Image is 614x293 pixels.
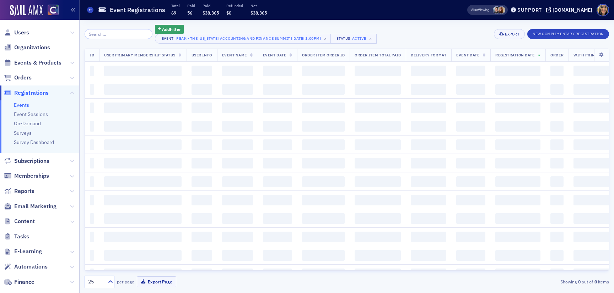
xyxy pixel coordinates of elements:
span: ‌ [222,158,253,168]
span: ‌ [495,269,540,279]
a: Organizations [4,44,50,51]
span: Delivery Format [411,52,446,57]
span: ‌ [456,139,485,150]
span: ‌ [192,176,212,187]
span: ‌ [302,176,345,187]
span: ‌ [192,84,212,95]
span: Profile [597,4,609,16]
span: ‌ [355,232,401,242]
span: ‌ [355,139,401,150]
span: ‌ [263,213,292,224]
span: ‌ [104,250,182,261]
span: ‌ [355,195,401,205]
span: ‌ [104,269,182,279]
span: ID [90,52,94,57]
span: ‌ [192,195,212,205]
span: ‌ [495,66,540,76]
span: ‌ [222,232,253,242]
span: ‌ [192,213,212,224]
span: Tasks [14,233,29,241]
span: ‌ [355,66,401,76]
span: ‌ [192,66,212,76]
span: ‌ [495,213,540,224]
span: Event Name [222,52,247,57]
span: ‌ [222,139,253,150]
span: ‌ [456,66,485,76]
a: SailAMX [10,5,43,16]
span: Content [14,217,35,225]
span: ‌ [104,195,182,205]
a: Email Marketing [4,203,56,210]
span: ‌ [456,84,485,95]
span: ‌ [192,139,212,150]
span: ‌ [263,121,292,132]
span: ‌ [411,232,446,242]
a: New Complimentary Registration [527,30,609,37]
span: ‌ [495,195,540,205]
button: AddFilter [155,25,184,34]
a: Events & Products [4,59,61,67]
span: ‌ [302,250,345,261]
span: ‌ [263,103,292,113]
a: On-Demand [14,120,41,127]
a: Users [4,29,29,37]
span: Events & Products [14,59,61,67]
span: ‌ [104,139,182,150]
span: ‌ [192,269,212,279]
p: Total [171,3,180,8]
span: ‌ [90,139,94,150]
span: ‌ [104,84,182,95]
strong: 0 [593,278,598,285]
span: ‌ [90,176,94,187]
span: ‌ [302,139,345,150]
div: Export [505,32,519,36]
span: ‌ [302,66,345,76]
span: ‌ [456,195,485,205]
span: ‌ [263,84,292,95]
span: ‌ [495,103,540,113]
span: ‌ [263,195,292,205]
p: Net [251,3,267,8]
span: ‌ [550,250,564,261]
span: ‌ [456,269,485,279]
span: ‌ [495,158,540,168]
span: ‌ [355,158,401,168]
span: × [367,35,374,42]
span: ‌ [456,232,485,242]
span: ‌ [411,66,446,76]
span: ‌ [411,250,446,261]
span: ‌ [411,139,446,150]
span: ‌ [90,195,94,205]
span: 69 [171,10,176,16]
input: Search… [85,29,152,39]
div: Showing out of items [439,278,609,285]
a: Event Sessions [14,111,48,117]
span: ‌ [263,66,292,76]
span: ‌ [90,84,94,95]
span: ‌ [302,103,345,113]
a: Automations [4,263,48,271]
span: ‌ [550,213,564,224]
span: Order [550,52,564,57]
span: ‌ [192,158,212,168]
span: ‌ [302,213,345,224]
span: ‌ [550,195,564,205]
div: Also [471,7,478,12]
span: ‌ [222,66,253,76]
span: ‌ [222,84,253,95]
span: User Info [192,52,212,57]
span: ‌ [456,250,485,261]
span: Organizations [14,44,50,51]
span: ‌ [495,84,540,95]
span: Sheila Duggan [498,6,505,14]
span: ‌ [222,121,253,132]
span: ‌ [90,213,94,224]
span: Event Date [263,52,286,57]
span: ‌ [456,158,485,168]
span: $38,365 [203,10,219,16]
span: Registration Date [495,52,534,57]
a: Subscriptions [4,157,49,165]
span: ‌ [456,213,485,224]
span: ‌ [104,103,182,113]
span: Subscriptions [14,157,49,165]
